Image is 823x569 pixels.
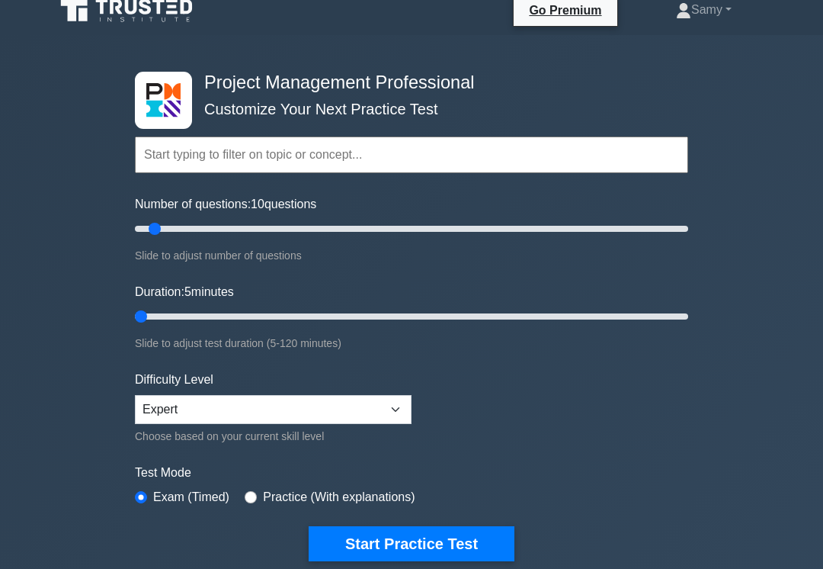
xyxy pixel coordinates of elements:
a: Go Premium [520,1,610,20]
div: Slide to adjust number of questions [135,246,688,265]
span: 10 [251,198,264,211]
label: Test Mode [135,464,688,482]
div: Slide to adjust test duration (5-120 minutes) [135,334,688,352]
input: Start typing to filter on topic or concept... [135,137,688,173]
label: Exam (Timed) [153,488,229,506]
span: 5 [184,285,191,298]
button: Start Practice Test [309,526,514,561]
label: Number of questions: questions [135,195,316,214]
h4: Project Management Professional [198,72,613,93]
label: Difficulty Level [135,371,213,389]
label: Duration: minutes [135,283,234,301]
div: Choose based on your current skill level [135,427,411,445]
label: Practice (With explanations) [263,488,415,506]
